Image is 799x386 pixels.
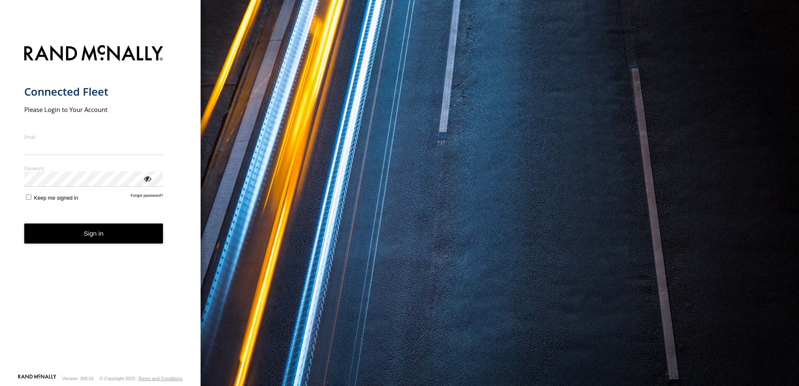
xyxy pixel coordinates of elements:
[24,85,163,99] h1: Connected Fleet
[34,195,78,201] span: Keep me signed in
[26,194,31,200] input: Keep me signed in
[131,193,163,201] a: Forgot password?
[24,134,163,140] label: Email
[143,174,151,183] div: ViewPassword
[24,165,163,171] label: Password
[24,105,163,114] h2: Please Login to Your Account
[24,40,177,373] form: main
[24,223,163,244] button: Sign in
[99,376,183,381] div: © Copyright 2025 -
[24,43,163,65] img: Rand McNally
[62,376,94,381] div: Version: 308.01
[138,376,183,381] a: Terms and Conditions
[18,374,56,383] a: Visit our Website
